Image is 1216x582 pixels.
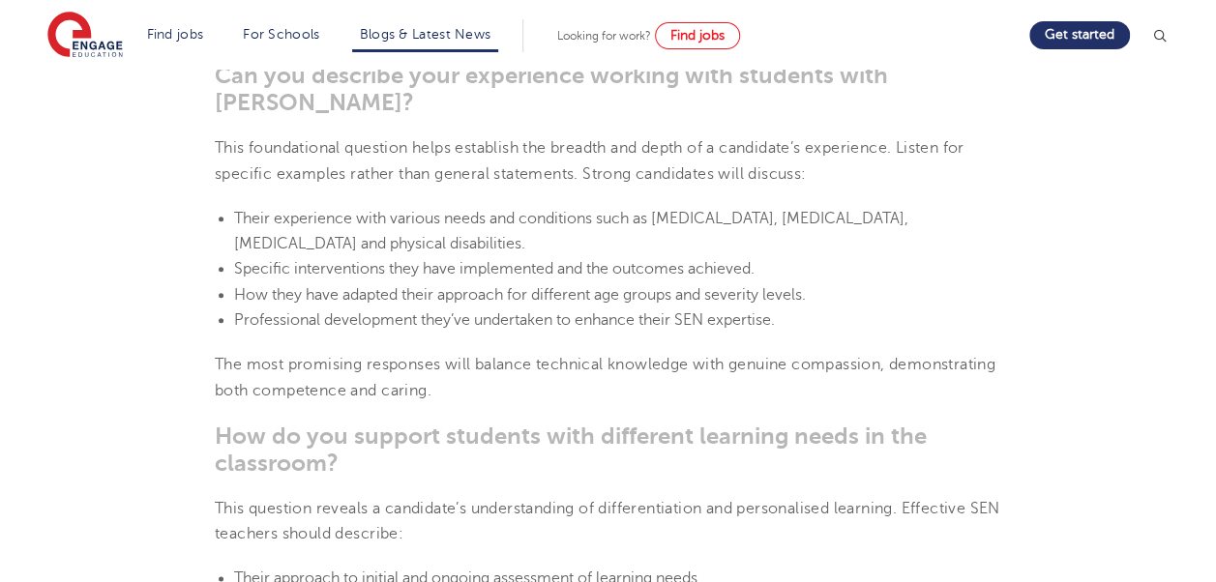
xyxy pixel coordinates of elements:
[215,356,995,398] span: The most promising responses will balance technical knowledge with genuine compassion, demonstrat...
[215,500,1000,542] span: This question reveals a candidate’s understanding of differentiation and personalised learning. E...
[47,12,123,60] img: Engage Education
[234,286,806,304] span: How they have adapted their approach for different age groups and severity levels.
[655,22,740,49] a: Find jobs
[215,62,888,116] span: Can you describe your experience working with students with [PERSON_NAME]?
[215,139,964,182] span: This foundational question helps establish the breadth and depth of a candidate’s experience. Lis...
[1029,21,1130,49] a: Get started
[234,210,908,252] span: Their experience with various needs and conditions such as [MEDICAL_DATA], [MEDICAL_DATA], [MEDIC...
[147,27,204,42] a: Find jobs
[234,311,775,329] span: Professional development they’ve undertaken to enhance their SEN expertise.
[557,29,651,43] span: Looking for work?
[234,260,755,277] span: Specific interventions they have implemented and the outcomes achieved.
[670,28,725,43] span: Find jobs
[360,27,491,42] a: Blogs & Latest News
[243,27,319,42] a: For Schools
[215,422,927,477] span: How do you support students with different learning needs in the classroom?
